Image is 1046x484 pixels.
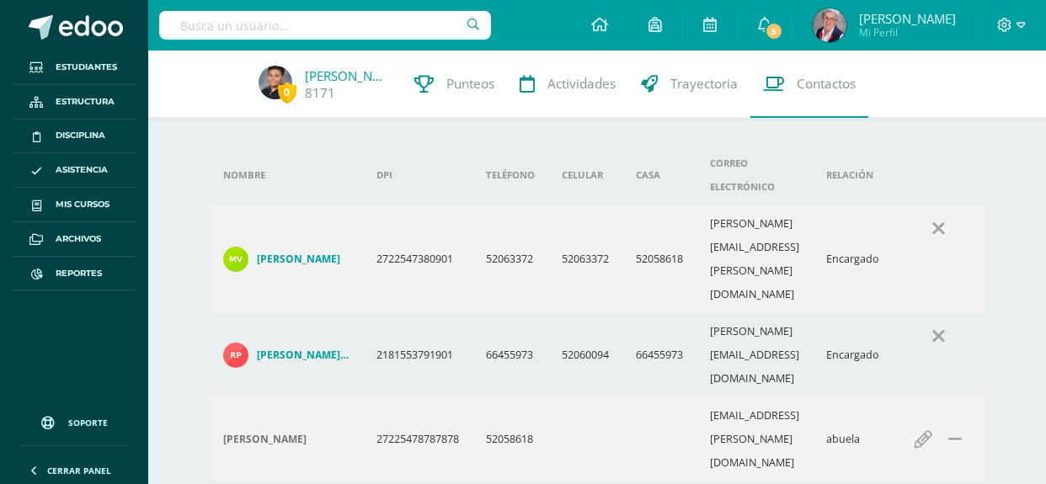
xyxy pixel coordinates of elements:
td: Encargado [813,205,893,313]
td: [PERSON_NAME][EMAIL_ADDRESS][PERSON_NAME][DOMAIN_NAME] [696,205,813,313]
a: Reportes [13,257,135,291]
td: 52063372 [472,205,548,313]
a: 8171 [305,84,335,102]
td: [PERSON_NAME][EMAIL_ADDRESS][DOMAIN_NAME] [696,313,813,397]
a: Archivos [13,222,135,257]
td: [EMAIL_ADDRESS][PERSON_NAME][DOMAIN_NAME] [696,397,813,481]
img: d3c225b506dfd15b0903d030e81856ca.png [259,66,292,99]
th: Celular [548,145,622,205]
th: Relación [813,145,893,205]
h4: [PERSON_NAME] [PERSON_NAME] [257,348,350,362]
a: [PERSON_NAME] [PERSON_NAME] [223,343,350,368]
th: Casa [622,145,696,205]
a: Estructura [13,85,135,120]
a: Punteos [402,51,507,118]
span: Trayectoria [670,75,738,93]
span: Actividades [547,75,616,93]
input: Busca un usuario... [159,11,491,40]
td: 66455973 [472,313,548,397]
td: 66455973 [622,313,696,397]
a: Trayectoria [628,51,750,118]
span: Reportes [56,267,102,280]
a: Disciplina [13,120,135,154]
span: Estudiantes [56,61,117,74]
span: 5 [765,22,783,40]
a: [PERSON_NAME] [305,67,389,84]
a: Estudiantes [13,51,135,85]
a: Mis cursos [13,188,135,222]
td: 52058618 [622,205,696,313]
th: Teléfono [472,145,548,205]
span: Asistencia [56,163,108,177]
td: 52063372 [548,205,622,313]
span: Disciplina [56,129,105,142]
h4: [PERSON_NAME] [223,433,307,446]
td: Encargado [813,313,893,397]
span: Contactos [797,75,856,93]
a: Contactos [750,51,868,118]
td: 2181553791901 [363,313,472,397]
span: Estructura [56,95,115,109]
th: Correo electrónico [696,145,813,205]
img: cb4066c05fad8c9475a4354f73f48469.png [813,8,846,42]
img: f9dc3867f1dcabb3ba51a83ecaa260a2.png [223,247,248,272]
span: Archivos [56,232,101,246]
div: Ana Elizabeth Martinez [223,433,350,446]
th: Nombre [210,145,363,205]
span: Mi Perfil [859,25,956,40]
td: 52060094 [548,313,622,397]
span: Mis cursos [56,198,109,211]
td: 27225478787878 [363,397,472,481]
td: abuela [813,397,893,481]
a: Actividades [507,51,628,118]
td: 52058618 [472,397,548,481]
a: Asistencia [13,153,135,188]
a: Soporte [20,400,128,441]
h4: [PERSON_NAME] [257,253,340,266]
img: ca92989d809011c9c5b17798fd6746bf.png [223,343,248,368]
th: DPI [363,145,472,205]
td: 2722547380901 [363,205,472,313]
span: 0 [278,82,296,103]
span: Punteos [446,75,494,93]
span: Cerrar panel [47,465,111,476]
span: Soporte [68,417,108,428]
a: [PERSON_NAME] [223,247,350,272]
span: [PERSON_NAME] [859,10,956,27]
